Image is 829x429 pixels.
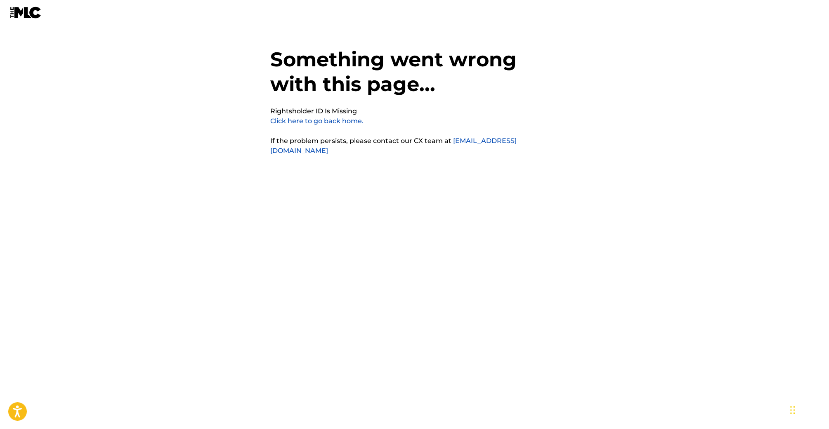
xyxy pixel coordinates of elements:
iframe: Chat Widget [788,389,829,429]
p: If the problem persists, please contact our CX team at [270,136,559,156]
h1: Something went wrong with this page... [270,47,559,106]
pre: Rightsholder ID Is Missing [270,106,357,116]
a: Click here to go back home. [270,117,364,125]
a: [EMAIL_ADDRESS][DOMAIN_NAME] [270,137,517,155]
div: Drag [790,398,795,422]
img: MLC Logo [10,7,42,19]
